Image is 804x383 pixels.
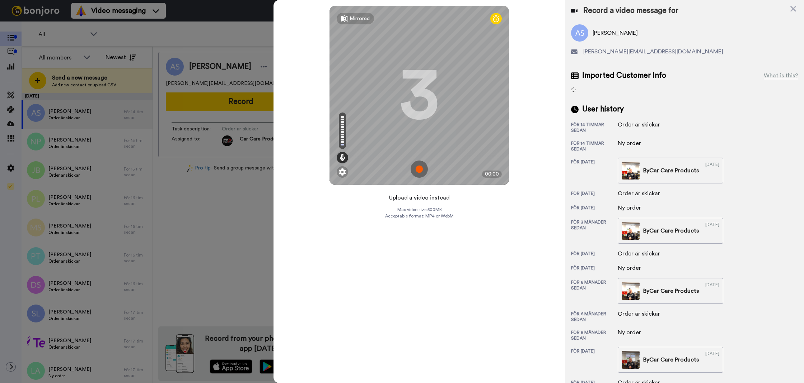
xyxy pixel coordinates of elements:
[705,222,719,240] div: [DATE]
[643,166,699,175] div: By Car Care Products
[705,282,719,300] div: [DATE]
[764,71,798,80] div: What is this?
[618,120,660,129] div: Order är skickar
[622,162,640,179] img: 01a88a62-f656-45dc-8550-344bfe1aa92a-thumb.jpg
[582,70,666,81] span: Imported Customer Info
[643,226,699,235] div: By Car Care Products
[571,191,618,198] div: för [DATE]
[571,205,618,212] div: för [DATE]
[582,104,624,115] span: User history
[618,328,654,337] div: Ny order
[571,140,618,152] div: för 14 timmar sedan
[482,171,502,178] div: 00:00
[618,249,660,258] div: Order är skickar
[618,278,723,304] a: ByCar Care Products[DATE]
[571,251,618,258] div: för [DATE]
[411,161,428,178] img: ic_record_start.svg
[622,282,640,300] img: e04aa0fc-d9b8-4c6a-8b2d-affaf26477cb-thumb.jpg
[705,351,719,369] div: [DATE]
[622,351,640,369] img: ce7c66d2-5fb7-4c3d-ac1b-a5ff0c3a6a1e-thumb.jpg
[643,355,699,364] div: By Car Care Products
[622,222,640,240] img: 9a901726-3ce1-4e20-8ea2-d7b1f4b5c36d-thumb.jpg
[571,330,618,341] div: för 6 månader sedan
[571,122,618,133] div: för 14 timmar sedan
[618,139,654,148] div: Ny order
[571,159,618,183] div: för [DATE]
[571,219,618,244] div: för 3 månader sedan
[618,158,723,183] a: ByCar Care Products[DATE]
[705,162,719,179] div: [DATE]
[385,213,454,219] span: Acceptable format: MP4 or WebM
[339,168,346,176] img: ic_gear.svg
[387,193,452,202] button: Upload a video instead
[399,68,439,122] div: 3
[618,347,723,373] a: ByCar Care Products[DATE]
[618,204,654,212] div: Ny order
[618,189,660,198] div: Order är skickar
[571,279,618,304] div: för 6 månader sedan
[571,311,618,322] div: för 6 månader sedan
[583,47,723,56] span: [PERSON_NAME][EMAIL_ADDRESS][DOMAIN_NAME]
[643,287,699,295] div: By Car Care Products
[397,207,441,212] span: Max video size: 500 MB
[571,348,618,373] div: för [DATE]
[618,264,654,272] div: Ny order
[618,218,723,244] a: ByCar Care Products[DATE]
[618,310,660,318] div: Order är skickar
[571,265,618,272] div: för [DATE]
